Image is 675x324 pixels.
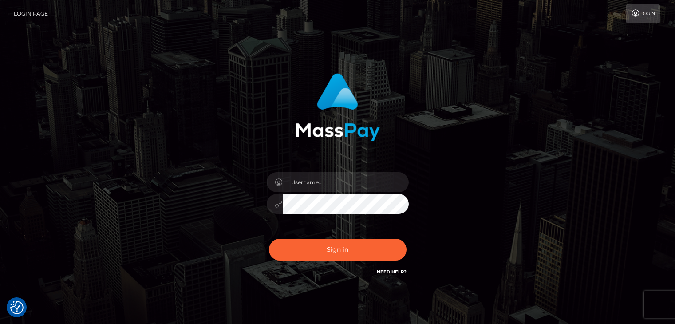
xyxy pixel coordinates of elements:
img: MassPay Login [296,73,380,141]
a: Login Page [14,4,48,23]
input: Username... [283,172,409,192]
button: Sign in [269,239,407,261]
a: Need Help? [377,269,407,275]
img: Revisit consent button [10,301,24,314]
a: Login [626,4,660,23]
button: Consent Preferences [10,301,24,314]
